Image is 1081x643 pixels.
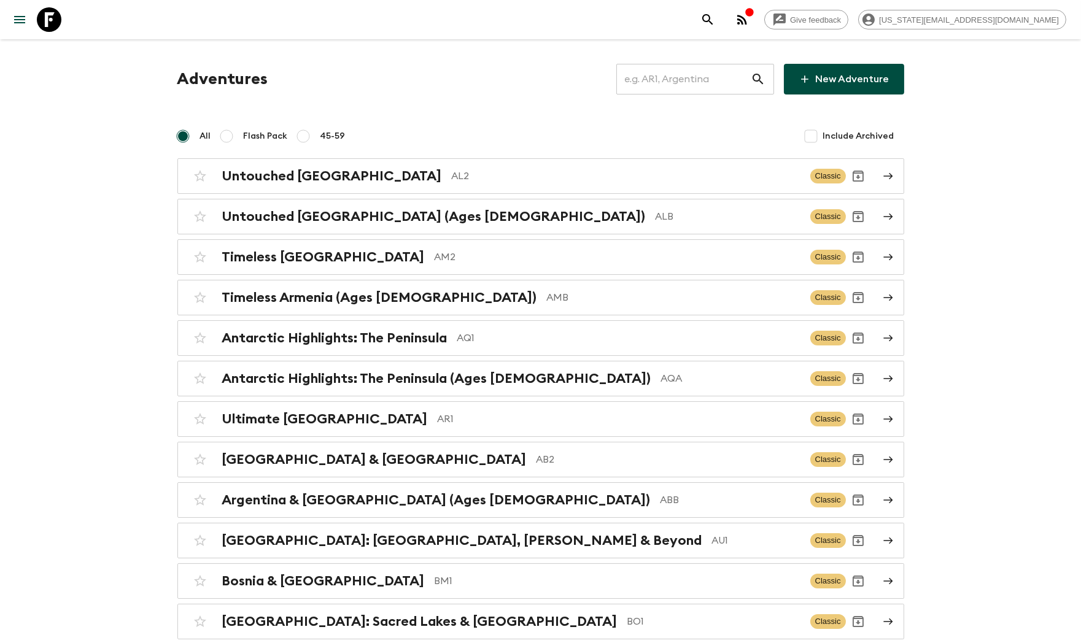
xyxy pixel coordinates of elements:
[846,245,870,269] button: Archive
[810,250,846,264] span: Classic
[712,533,800,548] p: AU1
[177,604,904,639] a: [GEOGRAPHIC_DATA]: Sacred Lakes & [GEOGRAPHIC_DATA]BO1ClassicArchive
[177,442,904,477] a: [GEOGRAPHIC_DATA] & [GEOGRAPHIC_DATA]AB2ClassicArchive
[656,209,800,224] p: ALB
[177,482,904,518] a: Argentina & [GEOGRAPHIC_DATA] (Ages [DEMOGRAPHIC_DATA])ABBClassicArchive
[222,249,425,265] h2: Timeless [GEOGRAPHIC_DATA]
[846,447,870,472] button: Archive
[810,452,846,467] span: Classic
[846,164,870,188] button: Archive
[627,614,800,629] p: BO1
[177,67,268,91] h1: Adventures
[810,169,846,183] span: Classic
[823,130,894,142] span: Include Archived
[177,320,904,356] a: Antarctic Highlights: The PeninsulaAQ1ClassicArchive
[222,614,618,630] h2: [GEOGRAPHIC_DATA]: Sacred Lakes & [GEOGRAPHIC_DATA]
[537,452,800,467] p: AB2
[222,411,428,427] h2: Ultimate [GEOGRAPHIC_DATA]
[846,488,870,512] button: Archive
[784,64,904,94] a: New Adventure
[177,199,904,234] a: Untouched [GEOGRAPHIC_DATA] (Ages [DEMOGRAPHIC_DATA])ALBClassicArchive
[846,366,870,391] button: Archive
[457,331,800,345] p: AQ1
[177,239,904,275] a: Timeless [GEOGRAPHIC_DATA]AM2ClassicArchive
[222,452,527,468] h2: [GEOGRAPHIC_DATA] & [GEOGRAPHIC_DATA]
[695,7,720,32] button: search adventures
[452,169,800,183] p: AL2
[810,614,846,629] span: Classic
[177,523,904,558] a: [GEOGRAPHIC_DATA]: [GEOGRAPHIC_DATA], [PERSON_NAME] & BeyondAU1ClassicArchive
[438,412,800,426] p: AR1
[872,15,1066,25] span: [US_STATE][EMAIL_ADDRESS][DOMAIN_NAME]
[244,130,288,142] span: Flash Pack
[858,10,1066,29] div: [US_STATE][EMAIL_ADDRESS][DOMAIN_NAME]
[846,204,870,229] button: Archive
[764,10,848,29] a: Give feedback
[846,569,870,593] button: Archive
[846,407,870,431] button: Archive
[810,493,846,507] span: Classic
[846,326,870,350] button: Archive
[222,371,651,387] h2: Antarctic Highlights: The Peninsula (Ages [DEMOGRAPHIC_DATA])
[222,533,702,549] h2: [GEOGRAPHIC_DATA]: [GEOGRAPHIC_DATA], [PERSON_NAME] & Beyond
[320,130,346,142] span: 45-59
[783,15,848,25] span: Give feedback
[222,209,646,225] h2: Untouched [GEOGRAPHIC_DATA] (Ages [DEMOGRAPHIC_DATA])
[810,371,846,386] span: Classic
[810,412,846,426] span: Classic
[547,290,800,305] p: AMB
[616,62,751,96] input: e.g. AR1, Argentina
[177,401,904,437] a: Ultimate [GEOGRAPHIC_DATA]AR1ClassicArchive
[846,528,870,553] button: Archive
[177,361,904,396] a: Antarctic Highlights: The Peninsula (Ages [DEMOGRAPHIC_DATA])AQAClassicArchive
[435,250,800,264] p: AM2
[810,533,846,548] span: Classic
[846,285,870,310] button: Archive
[810,290,846,305] span: Classic
[222,492,651,508] h2: Argentina & [GEOGRAPHIC_DATA] (Ages [DEMOGRAPHIC_DATA])
[810,574,846,588] span: Classic
[222,290,537,306] h2: Timeless Armenia (Ages [DEMOGRAPHIC_DATA])
[810,209,846,224] span: Classic
[177,280,904,315] a: Timeless Armenia (Ages [DEMOGRAPHIC_DATA])AMBClassicArchive
[177,158,904,194] a: Untouched [GEOGRAPHIC_DATA]AL2ClassicArchive
[222,168,442,184] h2: Untouched [GEOGRAPHIC_DATA]
[200,130,211,142] span: All
[177,563,904,599] a: Bosnia & [GEOGRAPHIC_DATA]BM1ClassicArchive
[222,330,448,346] h2: Antarctic Highlights: The Peninsula
[661,371,800,386] p: AQA
[435,574,800,588] p: BM1
[222,573,425,589] h2: Bosnia & [GEOGRAPHIC_DATA]
[810,331,846,345] span: Classic
[7,7,32,32] button: menu
[846,609,870,634] button: Archive
[661,493,800,507] p: ABB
